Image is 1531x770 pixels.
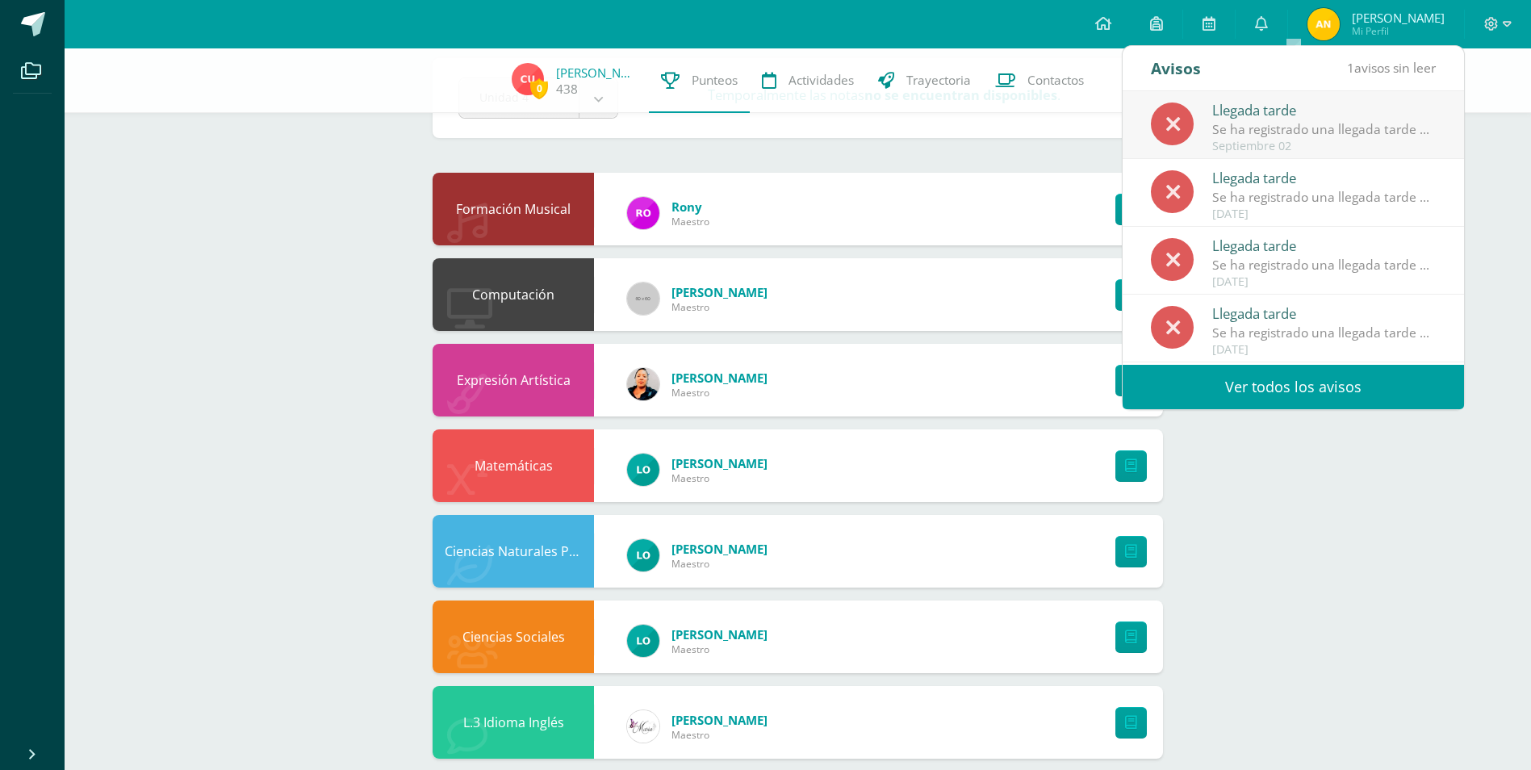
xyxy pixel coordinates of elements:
[1212,188,1437,207] div: Se ha registrado una llegada tarde en Cuarto Primaria 'B' el día [DATE] para [PERSON_NAME].
[1212,167,1437,188] div: Llegada tarde
[671,199,709,215] span: Rony
[649,48,750,113] a: Punteos
[433,173,594,245] div: Formación Musical
[512,63,544,95] img: b5ceaf4c14318fb7df305414e64e02dd.png
[671,626,768,642] span: [PERSON_NAME]
[1123,365,1464,409] a: Ver todos los avisos
[627,368,659,400] img: ffe39e75f843746d97afd4c168d281f7.png
[1212,207,1437,221] div: [DATE]
[983,48,1096,113] a: Contactos
[671,541,768,557] span: [PERSON_NAME]
[692,72,738,89] span: Punteos
[671,712,768,728] span: [PERSON_NAME]
[671,471,768,485] span: Maestro
[1212,324,1437,342] div: Se ha registrado una llegada tarde en Cuarto Primaria 'B' el día [DATE] para [PERSON_NAME].
[1151,46,1201,90] div: Avisos
[627,197,659,229] img: 1372173d9c36a2fec6213f9422fd5266.png
[556,81,578,98] a: 438
[671,284,768,300] span: [PERSON_NAME]
[1352,10,1445,26] span: [PERSON_NAME]
[789,72,854,89] span: Actividades
[671,215,709,228] span: Maestro
[671,455,768,471] span: [PERSON_NAME]
[433,258,594,331] div: Computación
[627,710,659,743] img: f0f6954b1d458a88ada85a20aff75f4b.png
[671,386,768,400] span: Maestro
[627,282,659,315] img: 60x60
[627,625,659,657] img: 175ca0a961a81766dbf8641875555816.png
[1212,343,1437,357] div: [DATE]
[671,728,768,742] span: Maestro
[433,515,594,588] div: Ciencias Naturales Productividad y Desarrollo
[1212,140,1437,153] div: Septiembre 02
[1212,120,1437,139] div: Se ha registrado una llegada tarde en Cuarto Primaria 'B' el día [DATE] para [PERSON_NAME].
[433,601,594,673] div: Ciencias Sociales
[671,370,768,386] span: [PERSON_NAME]
[1347,59,1354,77] span: 1
[1307,8,1340,40] img: ad9269b2c52a660458c7029a7f0c86ae.png
[556,65,637,81] a: [PERSON_NAME]
[627,454,659,486] img: 175ca0a961a81766dbf8641875555816.png
[671,642,768,656] span: Maestro
[1212,256,1437,274] div: Se ha registrado una llegada tarde en Cuarto Primaria 'B' el día [DATE] para [PERSON_NAME].
[433,686,594,759] div: L.3 Idioma Inglés
[1212,99,1437,120] div: Llegada tarde
[750,48,866,113] a: Actividades
[530,78,548,98] span: 0
[1352,24,1445,38] span: Mi Perfil
[1347,59,1436,77] span: avisos sin leer
[906,72,971,89] span: Trayectoria
[433,344,594,416] div: Expresión Artística
[1212,235,1437,256] div: Llegada tarde
[1212,303,1437,324] div: Llegada tarde
[627,539,659,571] img: 175ca0a961a81766dbf8641875555816.png
[1212,275,1437,289] div: [DATE]
[1027,72,1084,89] span: Contactos
[866,48,983,113] a: Trayectoria
[671,557,768,571] span: Maestro
[671,300,768,314] span: Maestro
[433,429,594,502] div: Matemáticas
